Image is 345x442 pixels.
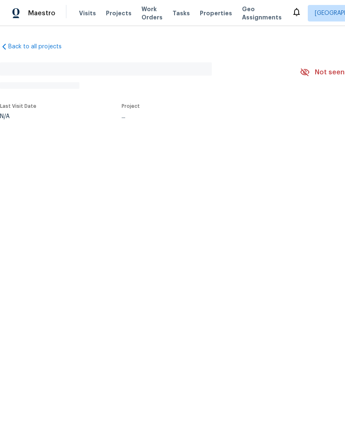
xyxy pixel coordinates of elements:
[106,9,132,17] span: Projects
[122,104,140,109] span: Project
[141,5,163,21] span: Work Orders
[242,5,282,21] span: Geo Assignments
[79,9,96,17] span: Visits
[172,10,190,16] span: Tasks
[28,9,55,17] span: Maestro
[122,114,280,119] div: ...
[200,9,232,17] span: Properties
